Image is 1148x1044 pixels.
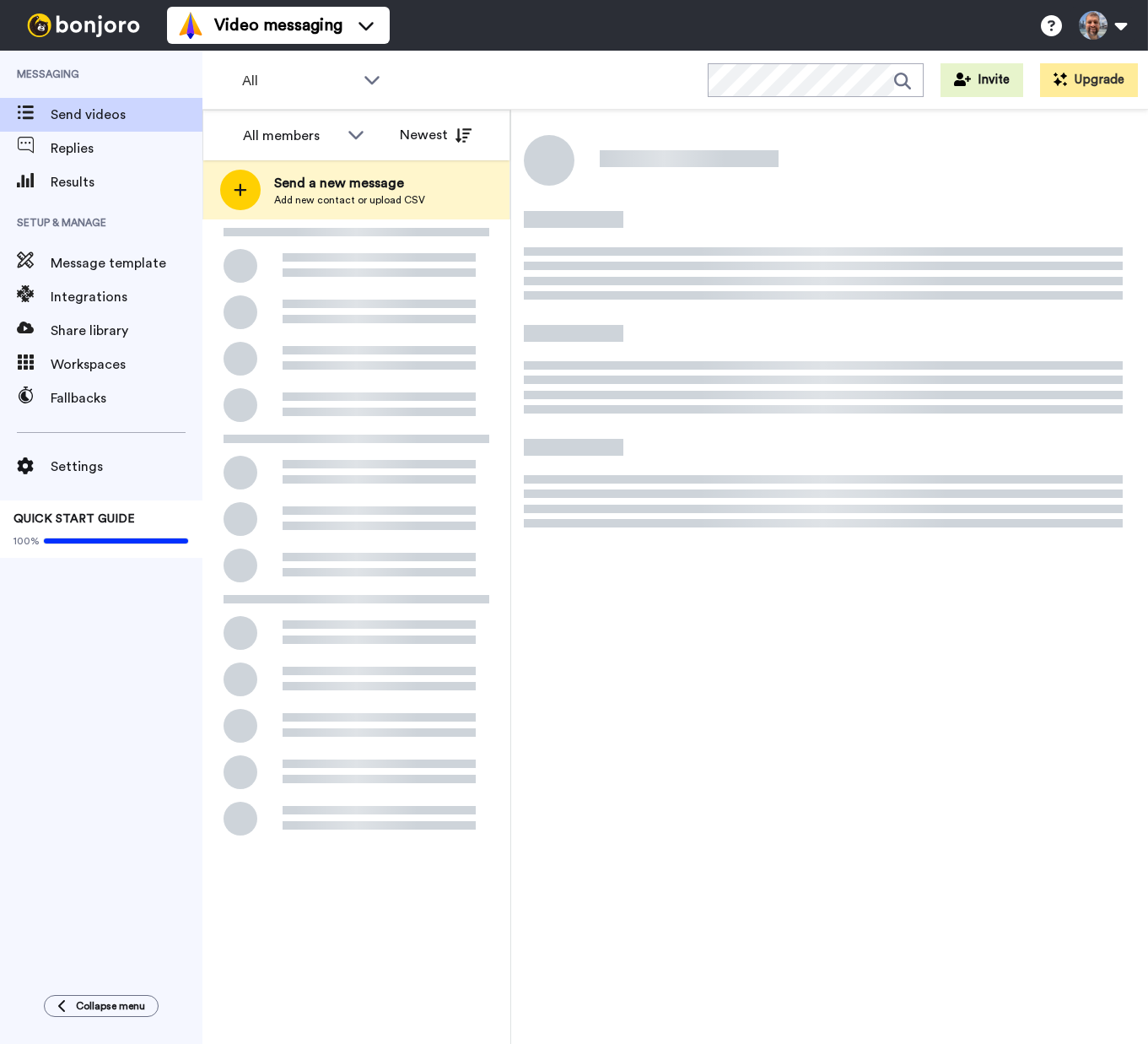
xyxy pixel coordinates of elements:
[51,253,202,273] span: Message template
[13,513,135,525] span: QUICK START GUIDE
[51,105,202,125] span: Send videos
[13,534,40,548] span: 100%
[51,172,202,192] span: Results
[51,354,202,375] span: Workspaces
[243,126,339,146] div: All members
[387,118,484,152] button: Newest
[274,193,425,207] span: Add new contact or upload CSV
[1040,63,1138,97] button: Upgrade
[940,63,1023,97] button: Invite
[51,287,202,307] span: Integrations
[44,995,159,1017] button: Collapse menu
[51,321,202,341] span: Share library
[214,14,342,37] span: Video messaging
[20,14,147,37] img: bj-logo-header-white.svg
[274,173,425,193] span: Send a new message
[51,138,202,159] span: Replies
[242,71,355,91] span: All
[177,12,204,39] img: vm-color.svg
[51,457,202,477] span: Settings
[76,999,145,1013] span: Collapse menu
[51,388,202,408] span: Fallbacks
